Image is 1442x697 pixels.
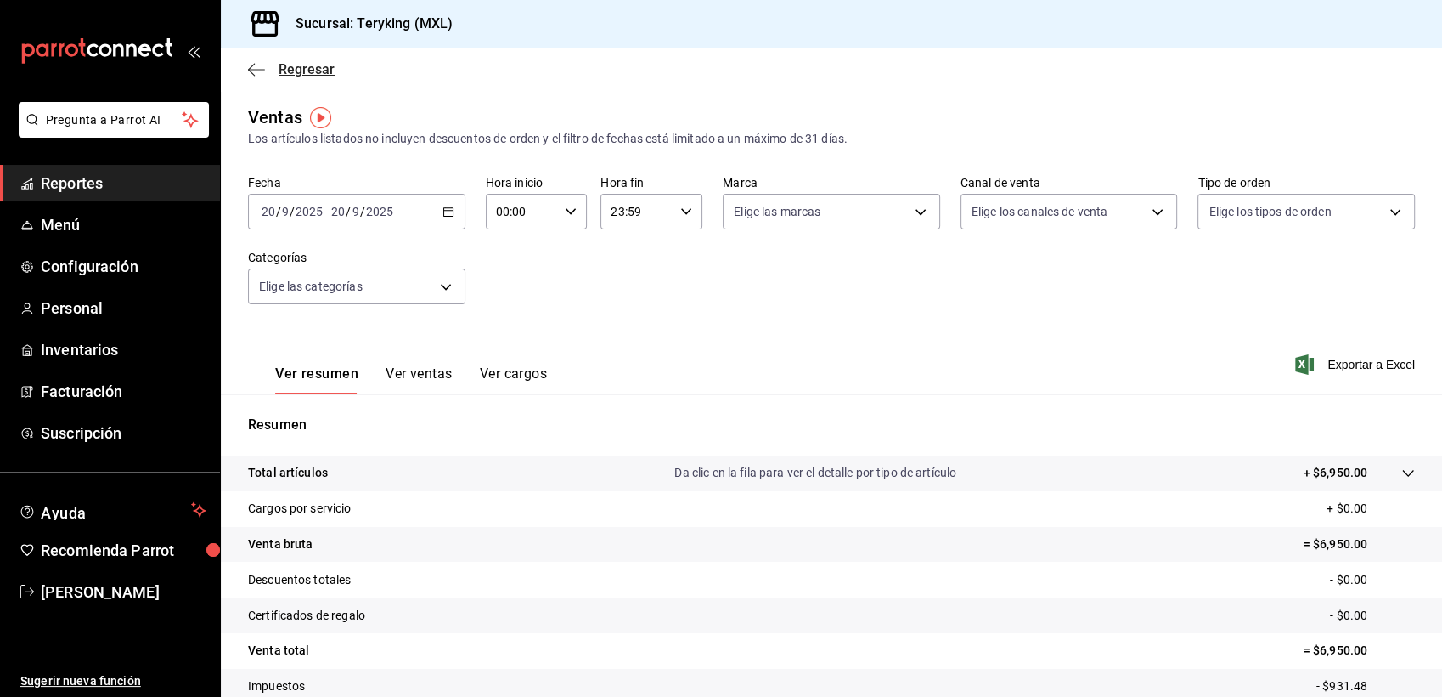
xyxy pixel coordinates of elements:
span: Configuración [41,255,206,278]
label: Hora fin [600,177,702,189]
div: Los artículos listados no incluyen descuentos de orden y el filtro de fechas está limitado a un m... [248,130,1415,148]
label: Hora inicio [486,177,588,189]
span: Reportes [41,172,206,195]
p: - $0.00 [1330,571,1415,589]
span: - [325,205,329,218]
span: Suscripción [41,422,206,445]
span: Elige los canales de venta [972,203,1107,220]
input: -- [352,205,360,218]
p: Impuestos [248,677,305,695]
div: Ventas [248,105,302,130]
img: Tooltip marker [310,107,331,128]
span: / [290,205,295,218]
span: Elige las categorías [259,278,363,295]
span: Sugerir nueva función [20,672,206,690]
p: Venta bruta [248,535,313,553]
span: Personal [41,297,206,320]
span: Elige las marcas [734,203,820,220]
label: Tipo de orden [1197,177,1415,189]
span: Menú [41,213,206,236]
span: / [346,205,351,218]
span: Elige los tipos de orden [1208,203,1331,220]
span: Regresar [279,61,335,77]
input: -- [281,205,290,218]
input: ---- [365,205,394,218]
p: Total artículos [248,464,328,482]
button: open_drawer_menu [187,44,200,58]
span: / [276,205,281,218]
button: Ver resumen [275,365,358,394]
p: + $0.00 [1327,500,1415,518]
button: Regresar [248,61,335,77]
label: Marca [723,177,940,189]
input: ---- [295,205,324,218]
p: - $931.48 [1316,677,1415,695]
a: Pregunta a Parrot AI [12,123,209,141]
span: Facturación [41,380,206,403]
p: Descuentos totales [248,571,351,589]
p: Resumen [248,415,1415,435]
p: - $0.00 [1330,607,1415,625]
label: Categorías [248,252,465,263]
p: = $6,950.00 [1304,535,1415,553]
span: Inventarios [41,338,206,361]
button: Pregunta a Parrot AI [19,102,209,138]
label: Canal de venta [960,177,1178,189]
p: Cargos por servicio [248,500,352,518]
label: Fecha [248,177,465,189]
h3: Sucursal: Teryking (MXL) [282,14,453,34]
span: Recomienda Parrot [41,539,206,562]
p: + $6,950.00 [1304,464,1367,482]
button: Exportar a Excel [1298,354,1415,375]
p: Certificados de regalo [248,607,365,625]
span: / [360,205,365,218]
input: -- [330,205,346,218]
span: [PERSON_NAME] [41,581,206,603]
span: Pregunta a Parrot AI [46,111,183,129]
p: = $6,950.00 [1304,642,1415,660]
button: Ver ventas [386,365,453,394]
input: -- [261,205,276,218]
div: navigation tabs [275,365,547,394]
span: Ayuda [41,500,184,520]
button: Ver cargos [480,365,548,394]
p: Venta total [248,642,309,660]
p: Da clic en la fila para ver el detalle por tipo de artículo [674,464,956,482]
